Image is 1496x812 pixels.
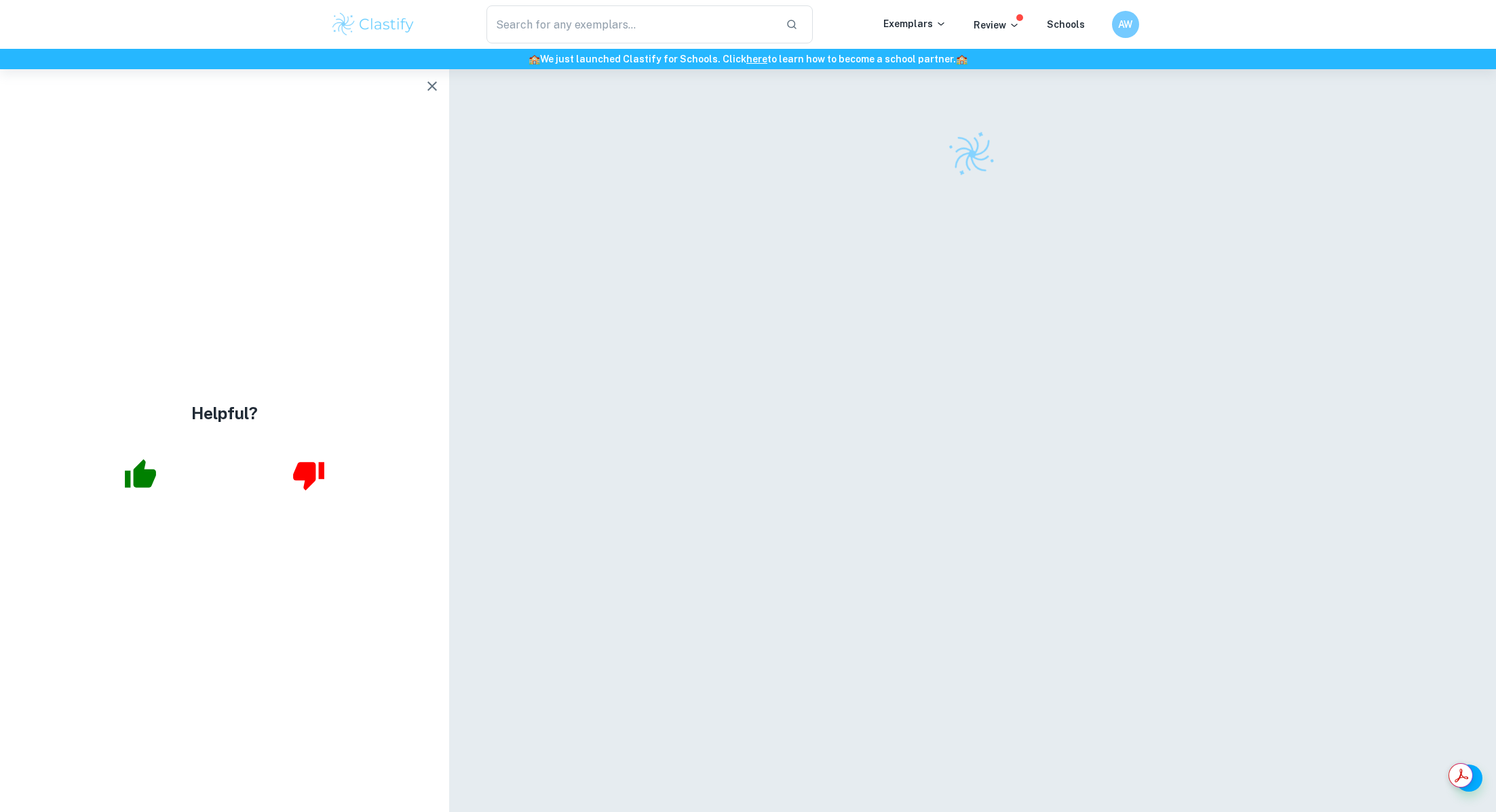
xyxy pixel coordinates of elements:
[3,52,1493,66] h6: We just launched Clastify for Schools. Click to learn how to become a school partner.
[941,123,1003,185] img: Clastify logo
[529,54,540,64] span: 🏫
[746,54,767,64] a: here
[1112,11,1139,38] button: AW
[974,18,1020,33] p: Review
[330,11,417,38] img: Clastify logo
[956,54,967,64] span: 🏫
[883,16,946,31] p: Exemplars
[486,5,775,43] input: Search for any exemplars...
[191,401,258,425] h4: Helpful?
[1047,19,1085,30] a: Schools
[1117,17,1133,32] h6: AW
